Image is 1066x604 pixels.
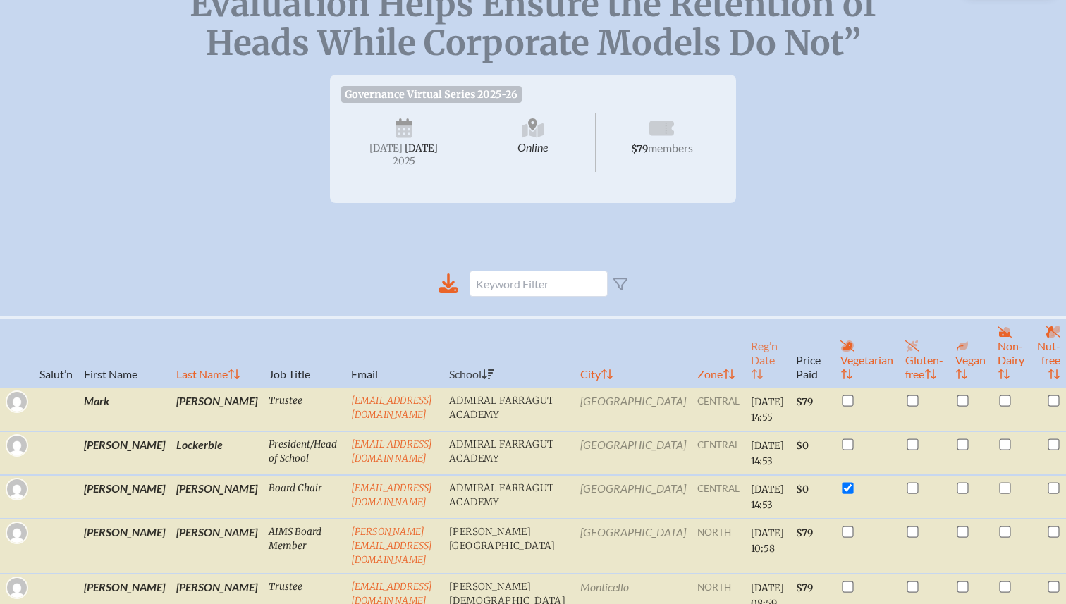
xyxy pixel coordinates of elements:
[263,318,345,388] th: Job Title
[171,318,263,388] th: Last Name
[950,318,992,388] th: Vegan
[575,318,692,388] th: City
[351,438,433,464] a: [EMAIL_ADDRESS][DOMAIN_NAME]
[1031,318,1066,388] th: Nut-free
[443,475,575,519] td: Admiral Farragut Academy
[745,318,790,388] th: Reg’n Date
[7,523,27,543] img: Gravatar
[263,388,345,431] td: Trustee
[692,318,745,388] th: Zone
[78,318,171,388] th: First Name
[78,388,171,431] td: Mark
[692,519,745,574] td: north
[443,431,575,475] td: Admiral Farragut Academy
[692,431,745,475] td: central
[796,483,809,495] span: $0
[835,318,900,388] th: Vegetarian
[692,388,745,431] td: central
[751,396,784,424] span: [DATE] 14:55
[171,431,263,475] td: Lockerbie
[575,519,692,574] td: [GEOGRAPHIC_DATA]
[631,143,648,155] span: $79
[171,519,263,574] td: [PERSON_NAME]
[439,273,458,294] div: Download to CSV
[796,440,809,452] span: $0
[443,388,575,431] td: Admiral Farragut Academy
[751,483,784,511] span: [DATE] 14:53
[351,526,433,566] a: [PERSON_NAME][EMAIL_ADDRESS][DOMAIN_NAME]
[796,582,813,594] span: $79
[7,392,27,412] img: Gravatar
[34,318,78,388] th: Salut’n
[575,431,692,475] td: [GEOGRAPHIC_DATA]
[692,475,745,519] td: central
[796,527,813,539] span: $79
[171,388,263,431] td: [PERSON_NAME]
[78,431,171,475] td: [PERSON_NAME]
[7,578,27,598] img: Gravatar
[263,475,345,519] td: Board Chair
[351,395,433,421] a: [EMAIL_ADDRESS][DOMAIN_NAME]
[796,396,813,408] span: $79
[648,141,693,154] span: members
[78,519,171,574] td: [PERSON_NAME]
[7,479,27,499] img: Gravatar
[751,440,784,467] span: [DATE] 14:53
[575,475,692,519] td: [GEOGRAPHIC_DATA]
[751,527,784,555] span: [DATE] 10:58
[900,318,950,388] th: Gluten-free
[263,431,345,475] td: President/Head of School
[992,318,1031,388] th: Non-Dairy
[263,519,345,574] td: AIMS Board Member
[369,142,403,154] span: [DATE]
[575,388,692,431] td: [GEOGRAPHIC_DATA]
[405,142,438,154] span: [DATE]
[353,156,455,166] span: 2025
[345,318,443,388] th: Email
[351,482,433,508] a: [EMAIL_ADDRESS][DOMAIN_NAME]
[470,113,596,172] span: Online
[7,436,27,455] img: Gravatar
[470,271,608,297] input: Keyword Filter
[171,475,263,519] td: [PERSON_NAME]
[790,318,835,388] th: Price Paid
[443,519,575,574] td: [PERSON_NAME][GEOGRAPHIC_DATA]
[78,475,171,519] td: [PERSON_NAME]
[341,86,522,103] span: Governance Virtual Series 2025-26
